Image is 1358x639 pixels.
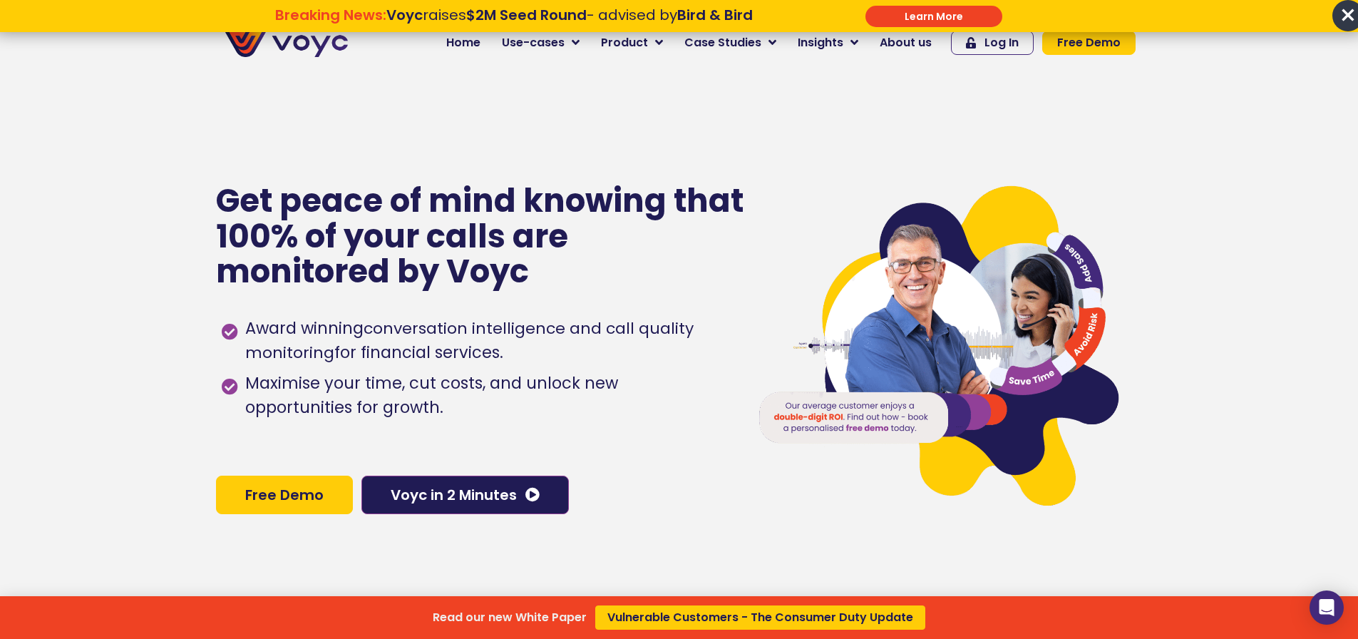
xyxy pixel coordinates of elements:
[275,5,386,25] strong: Breaking News:
[189,57,225,73] span: Phone
[386,5,423,25] strong: Voyc
[1310,591,1344,625] div: Open Intercom Messenger
[294,297,361,311] a: Privacy Policy
[386,5,753,25] span: raises - advised by
[865,6,1002,27] div: Submit
[189,116,237,132] span: Job title
[677,5,753,25] strong: Bird & Bird
[607,612,913,623] span: Vulnerable Customers - The Consumer Duty Update
[202,6,825,41] div: Breaking News: Voyc raises $2M Seed Round - advised by Bird & Bird
[466,5,587,25] strong: $2M Seed Round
